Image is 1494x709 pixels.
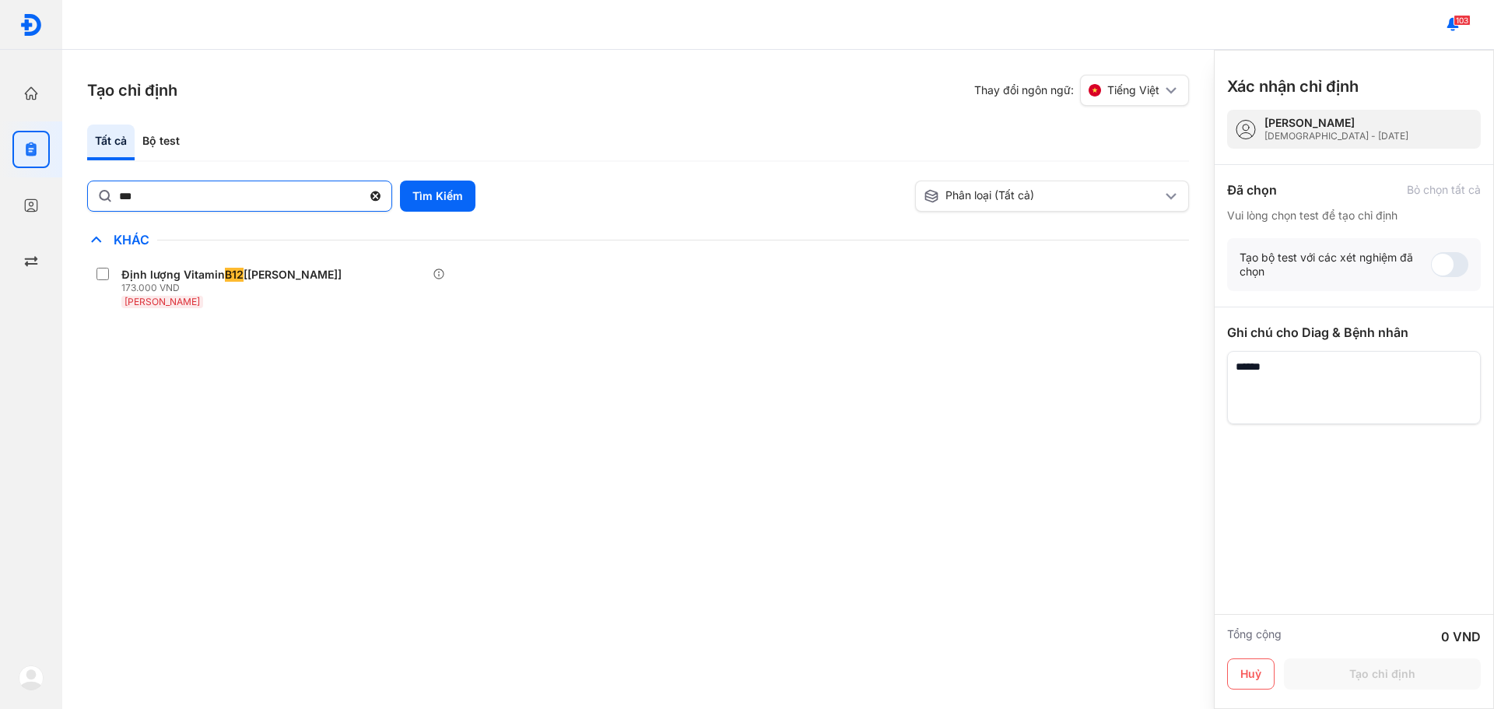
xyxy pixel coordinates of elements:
[1454,15,1471,26] span: 103
[1264,130,1408,142] div: [DEMOGRAPHIC_DATA] - [DATE]
[1227,209,1481,223] div: Vui lòng chọn test để tạo chỉ định
[1407,183,1481,197] div: Bỏ chọn tất cả
[1227,323,1481,342] div: Ghi chú cho Diag & Bệnh nhân
[225,268,244,282] span: B12
[1107,83,1159,97] span: Tiếng Việt
[400,181,475,212] button: Tìm Kiếm
[1284,658,1481,690] button: Tạo chỉ định
[974,75,1189,106] div: Thay đổi ngôn ngữ:
[1227,75,1359,97] h3: Xác nhận chỉ định
[135,125,188,160] div: Bộ test
[19,13,43,37] img: logo
[121,268,342,282] div: Định lượng Vitamin [[PERSON_NAME]]
[1227,658,1275,690] button: Huỷ
[1240,251,1431,279] div: Tạo bộ test với các xét nghiệm đã chọn
[121,282,348,294] div: 173.000 VND
[87,125,135,160] div: Tất cả
[1264,116,1408,130] div: [PERSON_NAME]
[19,665,44,690] img: logo
[1227,627,1282,646] div: Tổng cộng
[124,296,200,307] span: [PERSON_NAME]
[106,232,157,247] span: Khác
[1227,181,1277,199] div: Đã chọn
[1441,627,1481,646] div: 0 VND
[87,79,177,101] h3: Tạo chỉ định
[924,188,1162,204] div: Phân loại (Tất cả)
